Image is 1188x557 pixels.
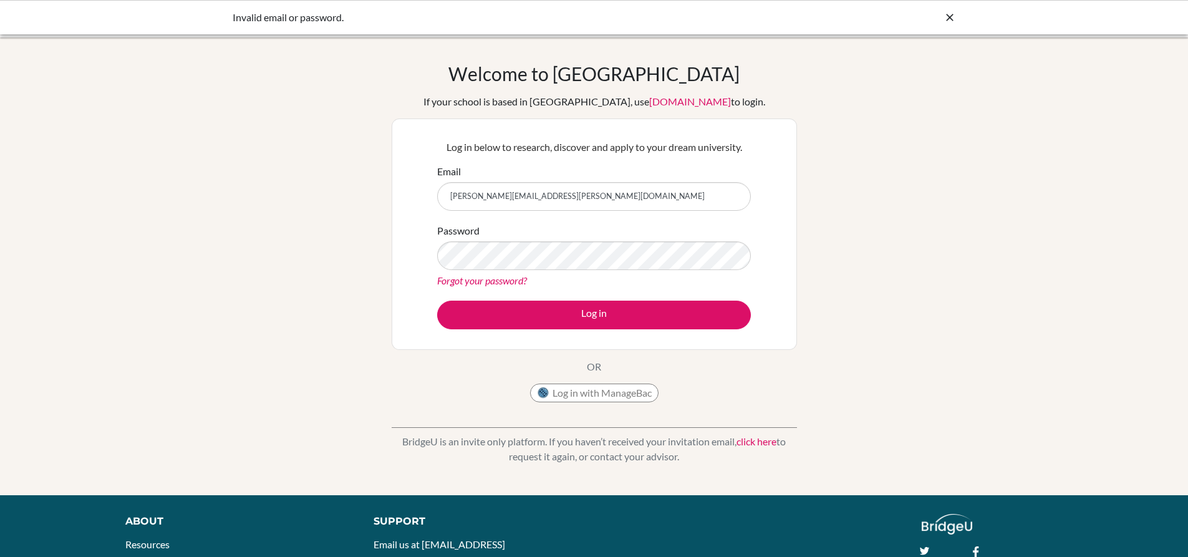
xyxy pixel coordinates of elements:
p: BridgeU is an invite only platform. If you haven’t received your invitation email, to request it ... [392,434,797,464]
label: Email [437,164,461,179]
div: Invalid email or password. [233,10,769,25]
button: Log in with ManageBac [530,384,659,402]
a: Forgot your password? [437,274,527,286]
h1: Welcome to [GEOGRAPHIC_DATA] [448,62,740,85]
label: Password [437,223,480,238]
div: About [125,514,345,529]
div: If your school is based in [GEOGRAPHIC_DATA], use to login. [423,94,765,109]
img: logo_white@2x-f4f0deed5e89b7ecb1c2cc34c3e3d731f90f0f143d5ea2071677605dd97b5244.png [922,514,972,535]
a: Resources [125,538,170,550]
div: Support [374,514,579,529]
a: click here [736,435,776,447]
p: Log in below to research, discover and apply to your dream university. [437,140,751,155]
a: [DOMAIN_NAME] [649,95,731,107]
p: OR [587,359,601,374]
button: Log in [437,301,751,329]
